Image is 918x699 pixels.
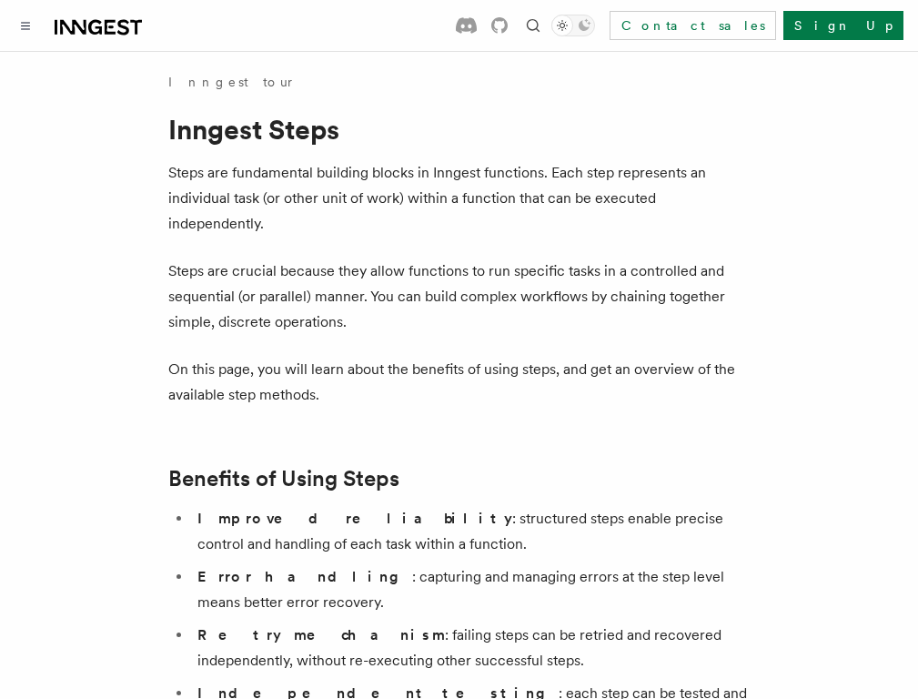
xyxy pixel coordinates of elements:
p: Steps are crucial because they allow functions to run specific tasks in a controlled and sequenti... [168,258,751,335]
strong: Retry mechanism [197,626,445,643]
button: Toggle navigation [15,15,36,36]
button: Find something... [522,15,544,36]
button: Toggle dark mode [551,15,595,36]
a: Sign Up [783,11,903,40]
li: : capturing and managing errors at the step level means better error recovery. [192,564,751,615]
h1: Inngest Steps [168,113,751,146]
strong: Improved reliability [197,510,512,527]
a: Inngest tour [168,73,296,91]
strong: Error handling [197,568,412,585]
p: On this page, you will learn about the benefits of using steps, and get an overview of the availa... [168,357,751,408]
p: Steps are fundamental building blocks in Inngest functions. Each step represents an individual ta... [168,160,751,237]
a: Benefits of Using Steps [168,466,399,491]
li: : structured steps enable precise control and handling of each task within a function. [192,506,751,557]
a: Contact sales [610,11,776,40]
li: : failing steps can be retried and recovered independently, without re-executing other successful... [192,623,751,674]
